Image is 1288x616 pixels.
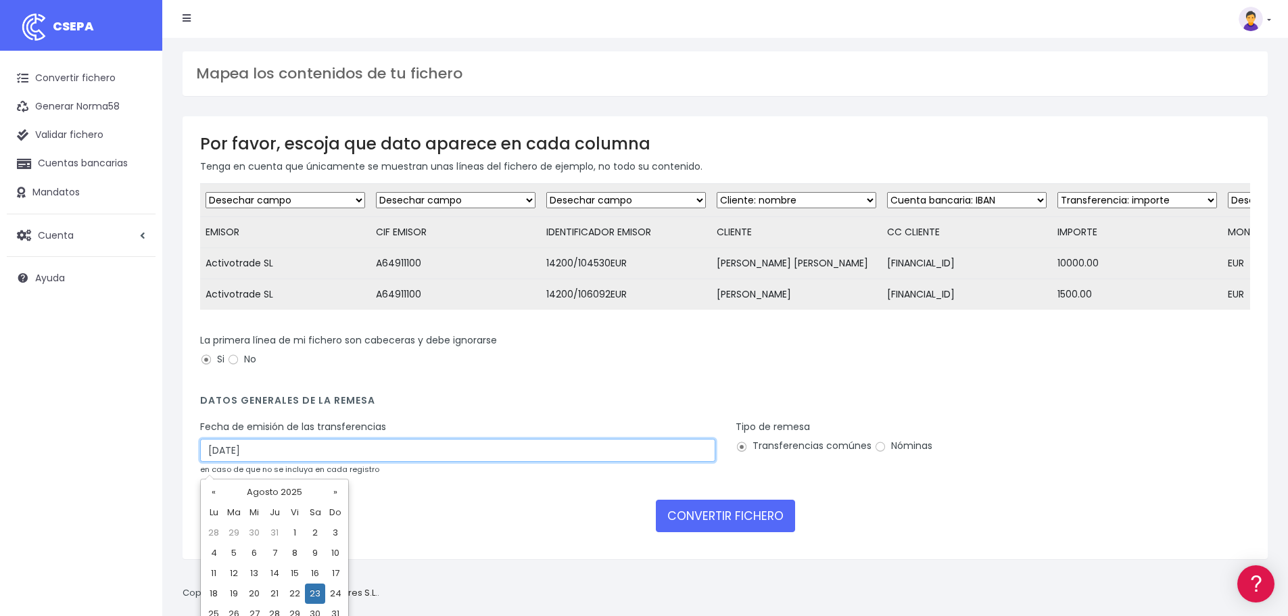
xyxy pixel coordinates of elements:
td: 22 [285,584,305,604]
td: [PERSON_NAME] [711,279,882,310]
h3: Mapea los contenidos de tu fichero [196,65,1254,82]
label: Tipo de remesa [736,420,810,434]
td: 23 [305,584,325,604]
td: 17 [325,563,345,584]
td: 14200/106092EUR [541,279,711,310]
td: 14200/104530EUR [541,248,711,279]
a: Validar fichero [7,121,156,149]
th: Mi [244,502,264,523]
td: EMISOR [200,217,371,248]
label: Nóminas [874,439,932,453]
td: 7 [264,543,285,563]
td: CLIENTE [711,217,882,248]
td: IDENTIFICADOR EMISOR [541,217,711,248]
label: Transferencias comúnes [736,439,872,453]
td: [FINANCIAL_ID] [882,279,1052,310]
td: IMPORTE [1052,217,1222,248]
td: CC CLIENTE [882,217,1052,248]
td: Activotrade SL [200,248,371,279]
a: Cuenta [7,221,156,250]
td: [FINANCIAL_ID] [882,248,1052,279]
div: Información general [14,94,257,107]
td: 10000.00 [1052,248,1222,279]
td: 15 [285,563,305,584]
label: No [227,352,256,366]
td: 24 [325,584,345,604]
td: 16 [305,563,325,584]
h3: Por favor, escoja que dato aparece en cada columna [200,134,1250,153]
td: 13 [244,563,264,584]
a: General [14,290,257,311]
th: Do [325,502,345,523]
p: Copyright © 2025 . [183,586,379,600]
td: [PERSON_NAME] [PERSON_NAME] [711,248,882,279]
td: 1500.00 [1052,279,1222,310]
button: Contáctanos [14,362,257,385]
td: 1 [285,523,305,543]
th: » [325,482,345,502]
th: Vi [285,502,305,523]
td: 12 [224,563,244,584]
td: 11 [204,563,224,584]
td: 14 [264,563,285,584]
label: Si [200,352,224,366]
td: Activotrade SL [200,279,371,310]
td: 28 [204,523,224,543]
td: 29 [224,523,244,543]
td: 4 [204,543,224,563]
a: API [14,346,257,366]
label: Fecha de emisión de las transferencias [200,420,386,434]
td: 21 [264,584,285,604]
a: Videotutoriales [14,213,257,234]
td: 19 [224,584,244,604]
td: 6 [244,543,264,563]
img: logo [17,10,51,44]
td: 31 [264,523,285,543]
td: 30 [244,523,264,543]
a: Formatos [14,171,257,192]
th: Sa [305,502,325,523]
span: Cuenta [38,228,74,241]
p: Tenga en cuenta que únicamente se muestran unas líneas del fichero de ejemplo, no todo su contenido. [200,159,1250,174]
span: Ayuda [35,271,65,285]
a: Ayuda [7,264,156,292]
th: Lu [204,502,224,523]
h4: Datos generales de la remesa [200,395,1250,413]
td: 10 [325,543,345,563]
button: CONVERTIR FICHERO [656,500,795,532]
div: Programadores [14,325,257,337]
td: A64911100 [371,279,541,310]
td: 9 [305,543,325,563]
td: 2 [305,523,325,543]
th: Ju [264,502,285,523]
a: Cuentas bancarias [7,149,156,178]
div: Facturación [14,268,257,281]
td: 20 [244,584,264,604]
th: Agosto 2025 [224,482,325,502]
span: CSEPA [53,18,94,34]
div: Convertir ficheros [14,149,257,162]
a: Información general [14,115,257,136]
td: 5 [224,543,244,563]
a: Problemas habituales [14,192,257,213]
a: POWERED BY ENCHANT [186,389,260,402]
th: Ma [224,502,244,523]
td: CIF EMISOR [371,217,541,248]
small: en caso de que no se incluya en cada registro [200,464,379,475]
a: Perfiles de empresas [14,234,257,255]
td: A64911100 [371,248,541,279]
label: La primera línea de mi fichero son cabeceras y debe ignorarse [200,333,497,348]
img: profile [1239,7,1263,31]
td: 18 [204,584,224,604]
th: « [204,482,224,502]
a: Mandatos [7,179,156,207]
td: 8 [285,543,305,563]
td: 3 [325,523,345,543]
a: Generar Norma58 [7,93,156,121]
a: Convertir fichero [7,64,156,93]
